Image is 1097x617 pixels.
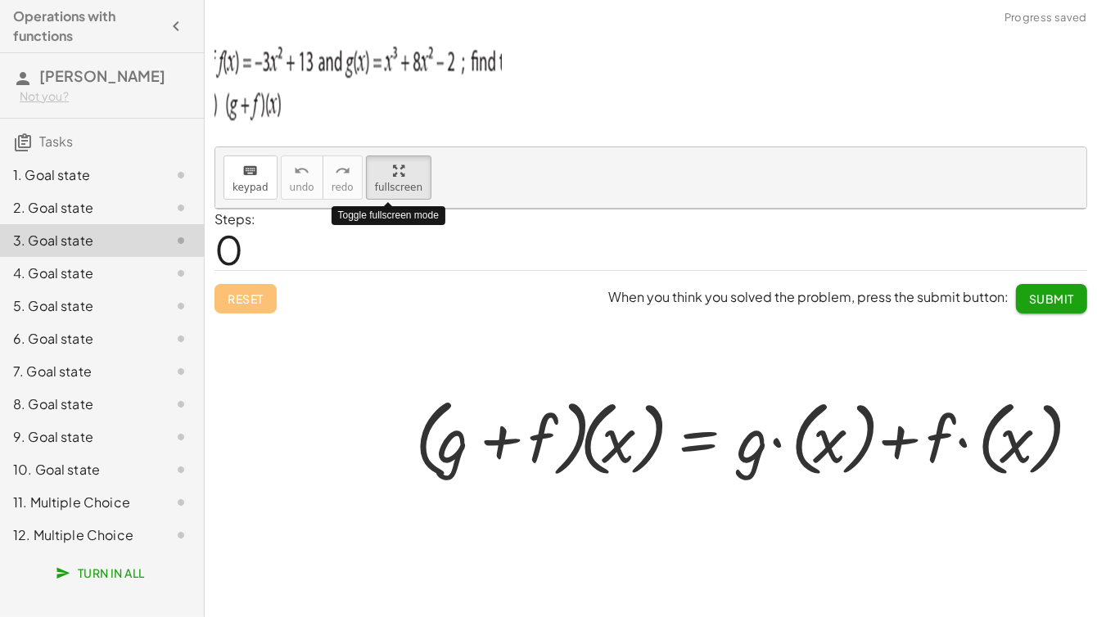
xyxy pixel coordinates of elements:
[223,155,278,200] button: keyboardkeypad
[332,206,445,225] div: Toggle fullscreen mode
[323,155,363,200] button: redoredo
[332,182,354,193] span: redo
[232,182,269,193] span: keypad
[214,224,243,274] span: 0
[171,263,191,283] i: Task not started.
[242,161,258,181] i: keyboard
[171,198,191,218] i: Task not started.
[20,88,191,105] div: Not you?
[13,165,145,185] div: 1. Goal state
[13,7,161,46] h4: Operations with functions
[214,30,502,128] img: 0912d1d0bb122bf820112a47fb2014cd0649bff43fc109eadffc21f6a751f95a.png
[59,565,145,580] span: Turn In All
[290,182,314,193] span: undo
[1004,10,1087,26] span: Progress saved
[13,263,145,283] div: 4. Goal state
[171,427,191,447] i: Task not started.
[13,198,145,218] div: 2. Goal state
[171,362,191,381] i: Task not started.
[13,427,145,447] div: 9. Goal state
[171,394,191,414] i: Task not started.
[13,231,145,250] div: 3. Goal state
[335,161,350,181] i: redo
[171,296,191,316] i: Task not started.
[39,66,165,85] span: [PERSON_NAME]
[281,155,323,200] button: undoundo
[171,165,191,185] i: Task not started.
[294,161,309,181] i: undo
[366,155,431,200] button: fullscreen
[39,133,73,150] span: Tasks
[171,460,191,480] i: Task not started.
[171,231,191,250] i: Task not started.
[13,525,145,545] div: 12. Multiple Choice
[13,493,145,512] div: 11. Multiple Choice
[13,296,145,316] div: 5. Goal state
[13,362,145,381] div: 7. Goal state
[171,525,191,545] i: Task not started.
[171,493,191,512] i: Task not started.
[13,460,145,480] div: 10. Goal state
[171,329,191,349] i: Task not started.
[13,329,145,349] div: 6. Goal state
[375,182,422,193] span: fullscreen
[46,558,158,588] button: Turn In All
[214,210,255,227] label: Steps:
[13,394,145,414] div: 8. Goal state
